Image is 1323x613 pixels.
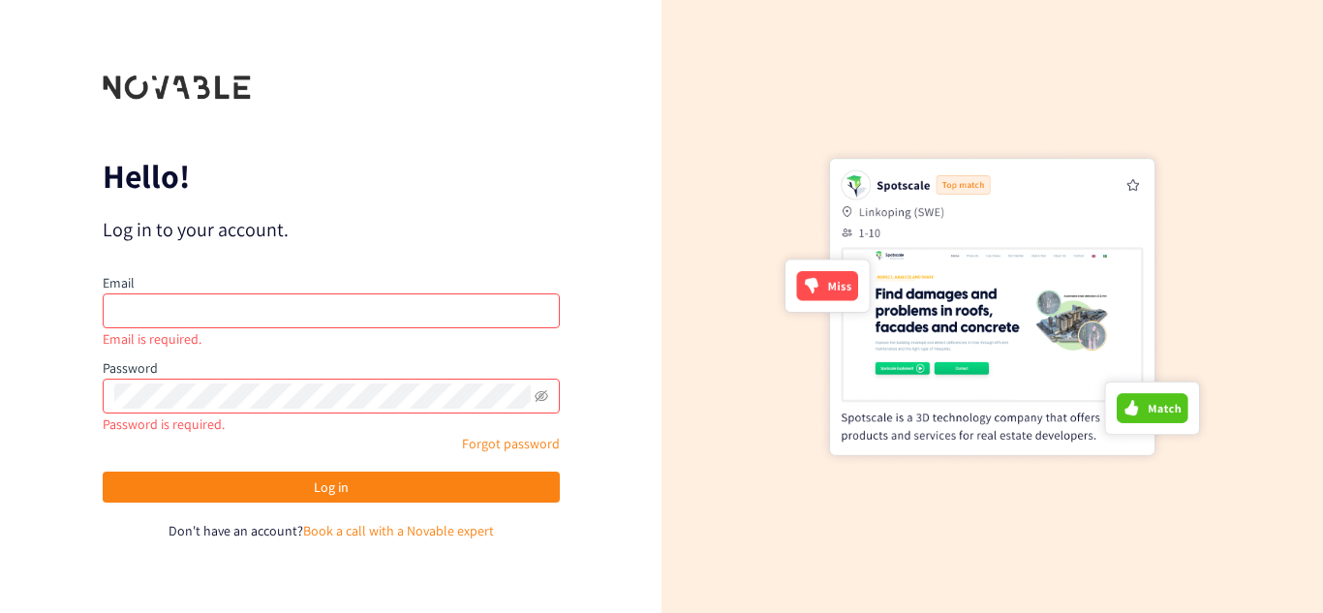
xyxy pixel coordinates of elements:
[103,414,560,435] div: Password is required.
[1226,520,1323,613] iframe: Chat Widget
[103,472,560,503] button: Log in
[462,435,560,452] a: Forgot password
[1226,520,1323,613] div: Widget de chat
[103,274,135,291] label: Email
[535,389,548,403] span: eye-invisible
[314,476,349,498] span: Log in
[103,328,560,350] div: Email is required.
[103,216,560,243] p: Log in to your account.
[303,522,494,539] a: Book a call with a Novable expert
[103,161,560,192] p: Hello!
[169,522,303,539] span: Don't have an account?
[103,359,158,377] label: Password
